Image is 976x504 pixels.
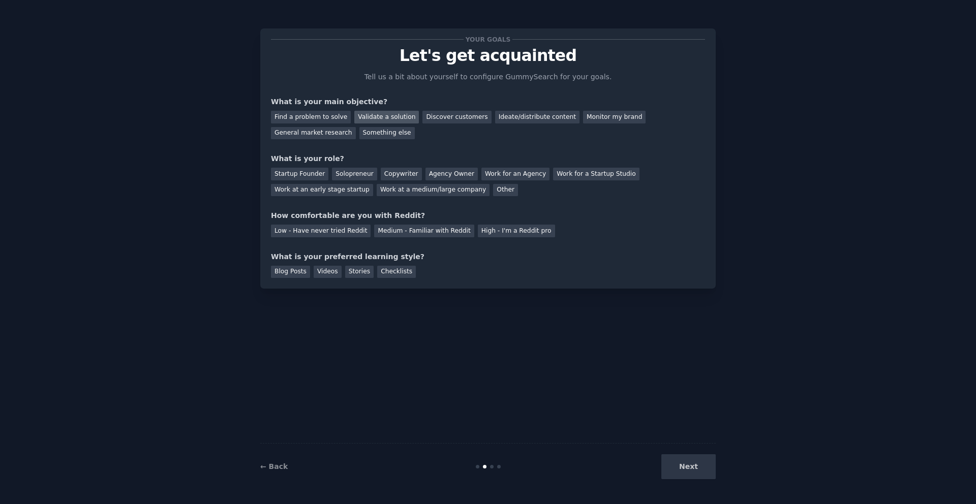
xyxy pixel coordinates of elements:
[374,225,474,237] div: Medium - Familiar with Reddit
[464,34,512,45] span: Your goals
[583,111,646,123] div: Monitor my brand
[271,97,705,107] div: What is your main objective?
[422,111,491,123] div: Discover customers
[271,153,705,164] div: What is your role?
[381,168,422,180] div: Copywriter
[271,184,373,197] div: Work at an early stage startup
[377,184,490,197] div: Work at a medium/large company
[354,111,419,123] div: Validate a solution
[359,127,415,140] div: Something else
[314,266,342,278] div: Videos
[360,72,616,82] p: Tell us a bit about yourself to configure GummySearch for your goals.
[271,47,705,65] p: Let's get acquainted
[493,184,518,197] div: Other
[425,168,478,180] div: Agency Owner
[478,225,555,237] div: High - I'm a Reddit pro
[495,111,579,123] div: Ideate/distribute content
[345,266,374,278] div: Stories
[271,168,328,180] div: Startup Founder
[271,210,705,221] div: How comfortable are you with Reddit?
[553,168,639,180] div: Work for a Startup Studio
[260,462,288,470] a: ← Back
[332,168,377,180] div: Solopreneur
[271,127,356,140] div: General market research
[271,225,371,237] div: Low - Have never tried Reddit
[377,266,416,278] div: Checklists
[271,251,705,262] div: What is your preferred learning style?
[481,168,550,180] div: Work for an Agency
[271,111,351,123] div: Find a problem to solve
[271,266,310,278] div: Blog Posts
